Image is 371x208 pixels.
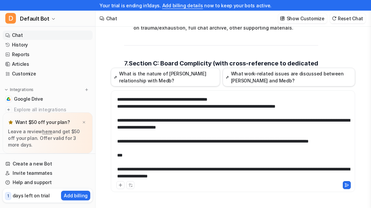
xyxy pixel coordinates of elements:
[8,128,87,148] p: Leave a review and get $50 off your plan. Offer valid for 3 more days.
[3,50,93,59] a: Reports
[3,59,93,69] a: Articles
[124,60,318,76] strong: Section C: Board Complicity (with cross-reference to dedicated bundle)
[3,86,36,93] button: Integrations
[3,168,93,178] a: Invite teammates
[3,159,93,168] a: Create a new Bot
[3,105,93,114] a: Explore all integrations
[5,106,12,113] img: explore all integrations
[278,14,327,23] button: Show Customize
[111,68,220,86] button: What is the nature of [PERSON_NAME] relationship with Medb?
[223,68,355,86] button: What work-related issues are discussed between [PERSON_NAME] and Medb?
[8,120,13,125] img: star
[4,87,9,92] img: expand menu
[13,192,50,199] p: days left on trial
[64,192,88,199] p: Add billing
[332,16,336,21] img: reset
[5,13,16,24] span: D
[287,15,325,22] p: Show Customize
[106,15,117,22] div: Chat
[3,31,93,40] a: Chat
[3,178,93,187] a: Help and support
[3,40,93,50] a: History
[20,14,49,23] span: Default Bot
[124,59,318,77] h3: 7.
[61,191,90,200] button: Add billing
[14,104,90,115] span: Explore all integrations
[82,120,86,125] img: x
[42,129,52,134] a: here
[280,16,285,21] img: customize
[330,14,366,23] button: Reset Chat
[7,193,9,199] p: 1
[3,69,93,78] a: Customize
[84,87,89,92] img: menu_add.svg
[162,3,203,8] a: Add billing details
[7,97,11,101] img: Google Drive
[15,119,70,126] p: Want $50 off your plan?
[14,96,43,102] span: Google Drive
[10,87,34,92] p: Integrations
[3,94,93,104] a: Google DriveGoogle Drive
